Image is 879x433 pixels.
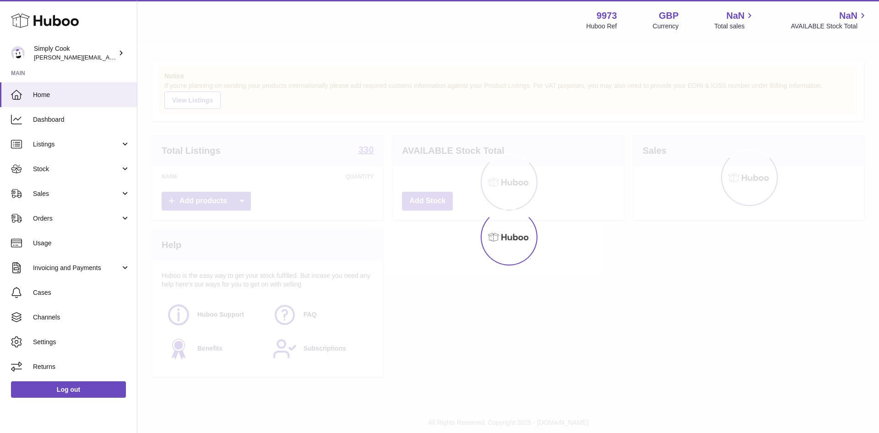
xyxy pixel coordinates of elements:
span: Dashboard [33,115,130,124]
img: emma@simplycook.com [11,46,25,60]
div: Simply Cook [34,44,116,62]
span: Usage [33,239,130,248]
a: NaN AVAILABLE Stock Total [791,10,868,31]
span: NaN [726,10,744,22]
span: Invoicing and Payments [33,264,120,272]
span: Home [33,91,130,99]
a: Log out [11,381,126,398]
span: AVAILABLE Stock Total [791,22,868,31]
span: Cases [33,288,130,297]
span: Total sales [714,22,755,31]
div: Currency [653,22,679,31]
span: Sales [33,189,120,198]
strong: 9973 [597,10,617,22]
span: Settings [33,338,130,346]
span: Orders [33,214,120,223]
span: NaN [839,10,857,22]
span: Listings [33,140,120,149]
span: Returns [33,363,130,371]
span: Stock [33,165,120,173]
div: Huboo Ref [586,22,617,31]
span: Channels [33,313,130,322]
strong: GBP [659,10,678,22]
a: NaN Total sales [714,10,755,31]
span: [PERSON_NAME][EMAIL_ADDRESS][DOMAIN_NAME] [34,54,184,61]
